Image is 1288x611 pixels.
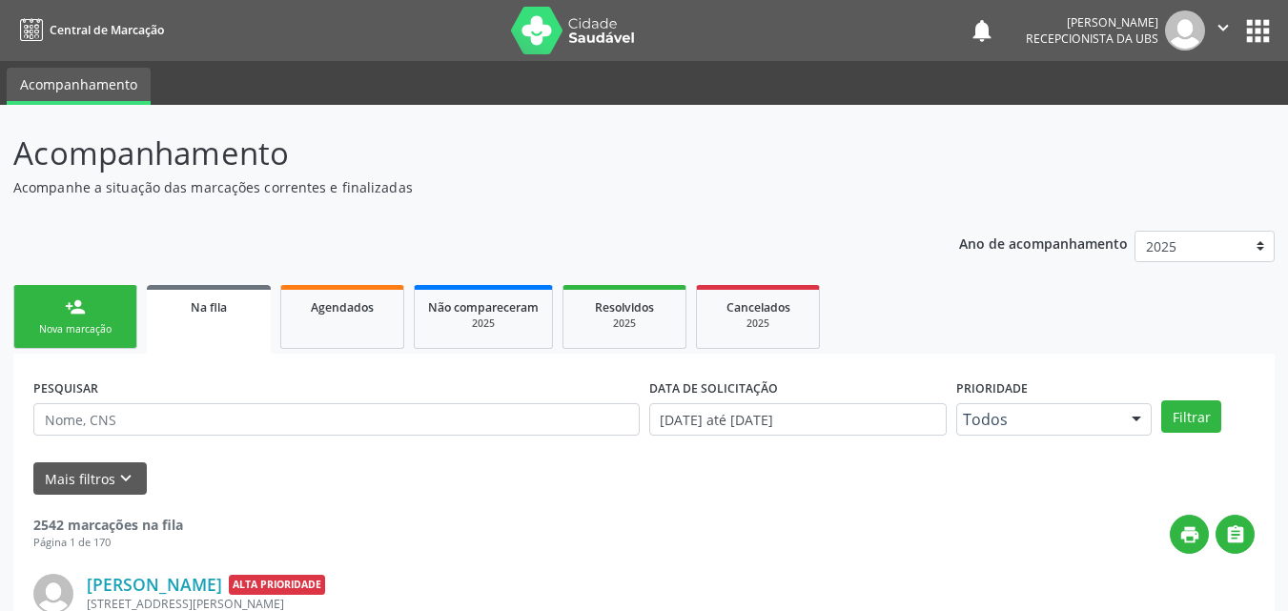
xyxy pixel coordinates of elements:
[1165,10,1205,51] img: img
[726,299,790,316] span: Cancelados
[963,410,1113,429] span: Todos
[1216,515,1255,554] button: 
[1161,400,1221,433] button: Filtrar
[1179,524,1200,545] i: print
[28,322,123,336] div: Nova marcação
[87,574,222,595] a: [PERSON_NAME]
[13,14,164,46] a: Central de Marcação
[595,299,654,316] span: Resolvidos
[33,462,147,496] button: Mais filtroskeyboard_arrow_down
[33,374,98,403] label: PESQUISAR
[1026,31,1158,47] span: Recepcionista da UBS
[969,17,995,44] button: notifications
[1026,14,1158,31] div: [PERSON_NAME]
[649,403,948,436] input: Selecione um intervalo
[13,177,896,197] p: Acompanhe a situação das marcações correntes e finalizadas
[428,316,539,331] div: 2025
[65,296,86,317] div: person_add
[115,468,136,489] i: keyboard_arrow_down
[229,575,325,595] span: Alta Prioridade
[33,516,183,534] strong: 2542 marcações na fila
[710,316,806,331] div: 2025
[50,22,164,38] span: Central de Marcação
[649,374,778,403] label: DATA DE SOLICITAÇÃO
[577,316,672,331] div: 2025
[1213,17,1234,38] i: 
[1241,14,1275,48] button: apps
[311,299,374,316] span: Agendados
[956,374,1028,403] label: Prioridade
[1170,515,1209,554] button: print
[191,299,227,316] span: Na fila
[7,68,151,105] a: Acompanhamento
[33,535,183,551] div: Página 1 de 170
[428,299,539,316] span: Não compareceram
[1225,524,1246,545] i: 
[1205,10,1241,51] button: 
[33,403,640,436] input: Nome, CNS
[13,130,896,177] p: Acompanhamento
[959,231,1128,255] p: Ano de acompanhamento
